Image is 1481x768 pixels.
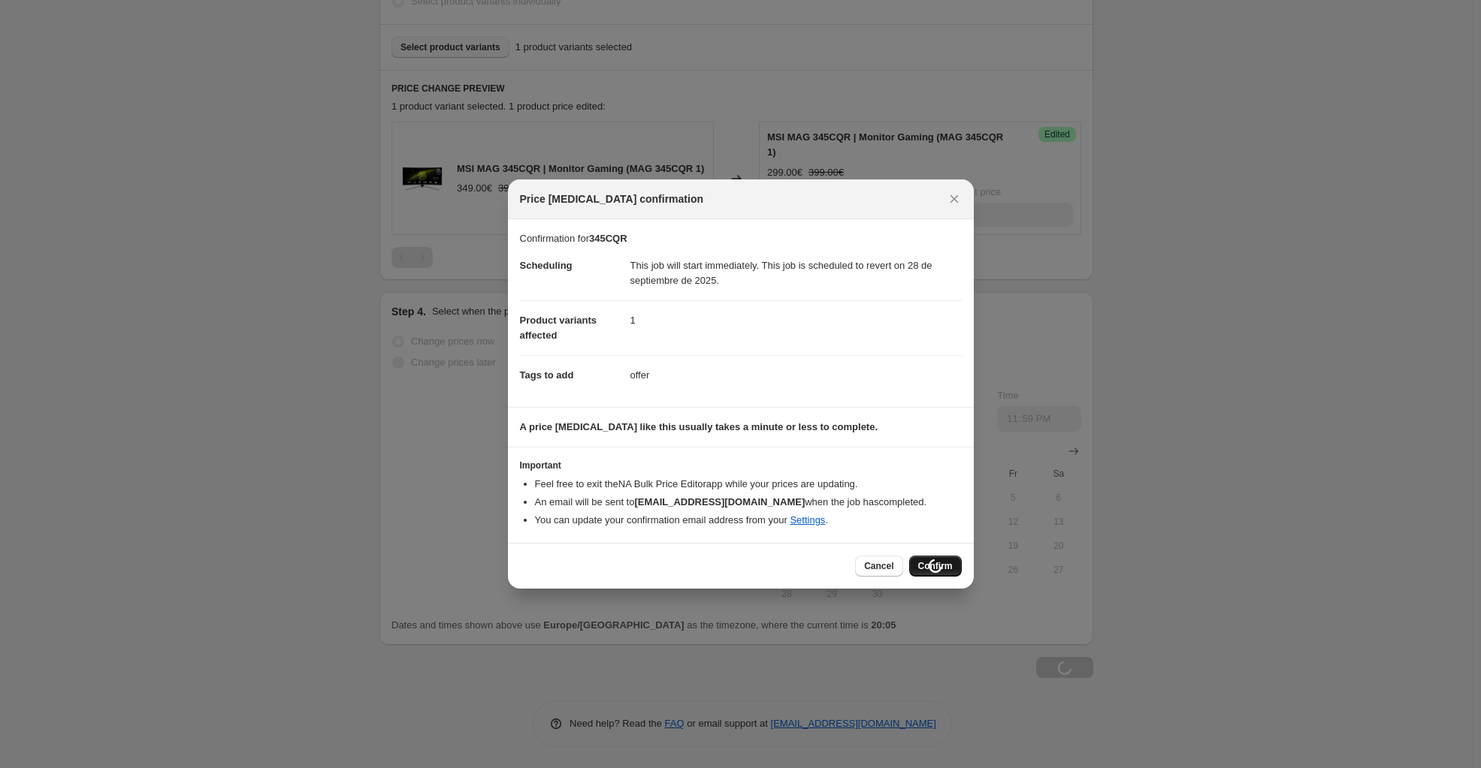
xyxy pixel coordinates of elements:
li: You can update your confirmation email address from your . [535,513,962,528]
span: Product variants affected [520,315,597,341]
b: [EMAIL_ADDRESS][DOMAIN_NAME] [634,496,805,507]
span: Cancel [864,560,893,572]
span: Scheduling [520,260,573,271]
b: A price [MEDICAL_DATA] like this usually takes a minute or less to complete. [520,421,878,432]
span: Price [MEDICAL_DATA] confirmation [520,191,704,206]
li: Feel free to exit the NA Bulk Price Editor app while your prices are updating. [535,477,962,492]
a: Settings [790,514,825,526]
button: Cancel [855,556,902,577]
dd: offer [630,355,962,395]
dd: 1 [630,300,962,340]
span: Tags to add [520,369,574,381]
p: Confirmation for [520,231,962,246]
h3: Important [520,459,962,471]
li: An email will be sent to when the job has completed . [535,495,962,510]
dd: This job will start immediately. This job is scheduled to revert on 28 de septiembre de 2025. [630,246,962,300]
b: 345CQR [589,233,627,244]
button: Close [944,188,965,209]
